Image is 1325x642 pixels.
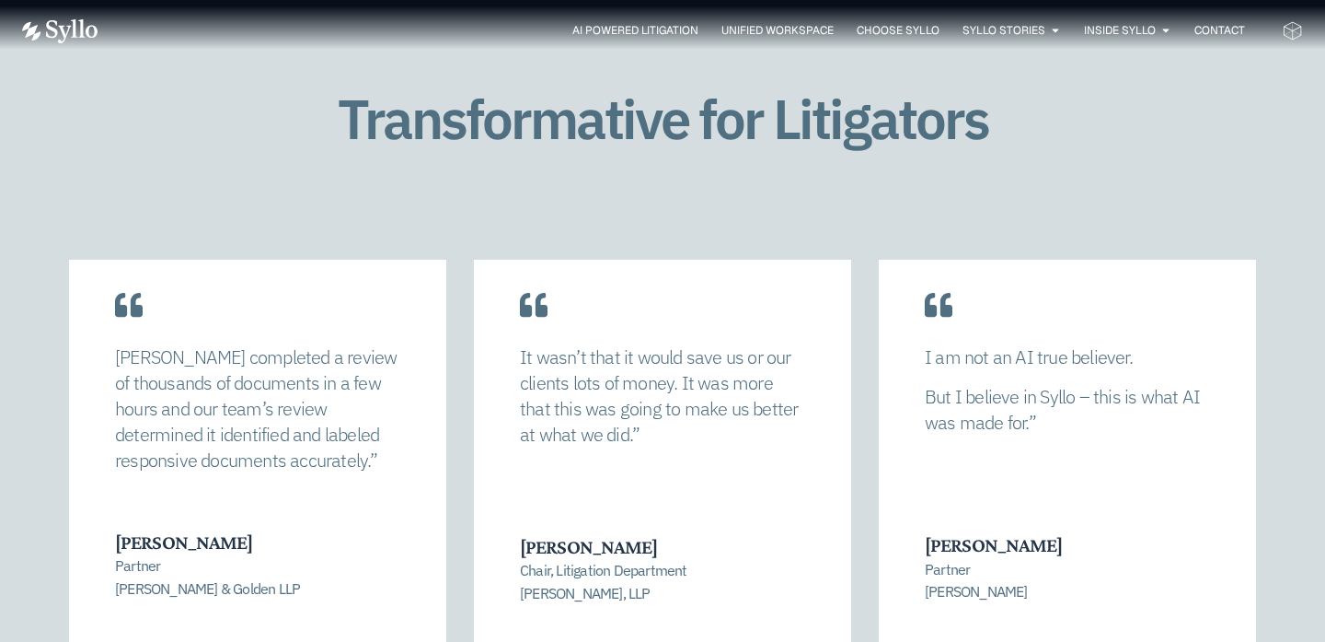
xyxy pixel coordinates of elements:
[925,344,1210,370] p: I am not an AI true believer.
[962,22,1045,39] a: Syllo Stories
[288,88,1038,149] h1: Transformative for Litigators
[1084,22,1156,39] a: Inside Syllo
[925,558,1208,603] p: Partner [PERSON_NAME]
[721,22,834,39] a: Unified Workspace
[520,344,805,448] p: It wasn’t that it would save us or our clients lots of money. It was more that this was going to ...
[134,22,1245,40] nav: Menu
[572,22,698,39] a: AI Powered Litigation
[115,554,398,600] p: Partner [PERSON_NAME] & Golden LLP
[115,531,398,554] h3: [PERSON_NAME]
[520,559,803,604] p: Chair, Litigation Department [PERSON_NAME], LLP
[857,22,939,39] a: Choose Syllo
[115,344,400,473] p: [PERSON_NAME] completed a review of thousands of documents in a few hours and our team’s review d...
[925,533,1208,557] h3: [PERSON_NAME]
[22,19,98,43] img: Vector
[925,384,1210,436] p: But I believe in Syllo – this is what AI was made for.”
[134,22,1245,40] div: Menu Toggle
[1194,22,1245,39] a: Contact
[520,535,803,559] h3: [PERSON_NAME]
